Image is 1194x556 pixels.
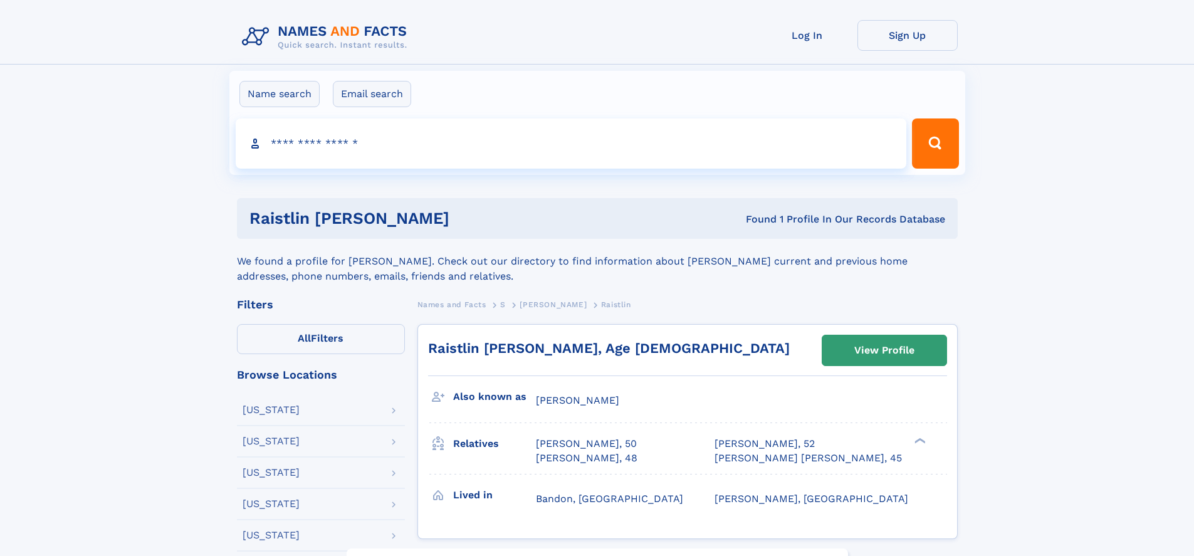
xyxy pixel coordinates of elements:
[536,437,637,451] a: [PERSON_NAME], 50
[912,118,958,169] button: Search Button
[243,499,300,509] div: [US_STATE]
[536,451,637,465] a: [PERSON_NAME], 48
[500,296,506,312] a: S
[237,20,417,54] img: Logo Names and Facts
[854,336,914,365] div: View Profile
[243,468,300,478] div: [US_STATE]
[911,437,926,445] div: ❯
[857,20,958,51] a: Sign Up
[333,81,411,107] label: Email search
[236,118,907,169] input: search input
[237,299,405,310] div: Filters
[237,369,405,380] div: Browse Locations
[243,530,300,540] div: [US_STATE]
[428,340,790,356] a: Raistlin [PERSON_NAME], Age [DEMOGRAPHIC_DATA]
[520,296,587,312] a: [PERSON_NAME]
[520,300,587,309] span: [PERSON_NAME]
[298,332,311,344] span: All
[243,436,300,446] div: [US_STATE]
[453,485,536,506] h3: Lived in
[715,451,902,465] a: [PERSON_NAME] [PERSON_NAME], 45
[536,394,619,406] span: [PERSON_NAME]
[715,437,815,451] a: [PERSON_NAME], 52
[237,324,405,354] label: Filters
[536,493,683,505] span: Bandon, [GEOGRAPHIC_DATA]
[453,386,536,407] h3: Also known as
[249,211,598,226] h1: Raistlin [PERSON_NAME]
[822,335,946,365] a: View Profile
[500,300,506,309] span: S
[715,493,908,505] span: [PERSON_NAME], [GEOGRAPHIC_DATA]
[597,212,945,226] div: Found 1 Profile In Our Records Database
[239,81,320,107] label: Name search
[417,296,486,312] a: Names and Facts
[601,300,631,309] span: Raistlin
[453,433,536,454] h3: Relatives
[757,20,857,51] a: Log In
[243,405,300,415] div: [US_STATE]
[237,239,958,284] div: We found a profile for [PERSON_NAME]. Check out our directory to find information about [PERSON_N...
